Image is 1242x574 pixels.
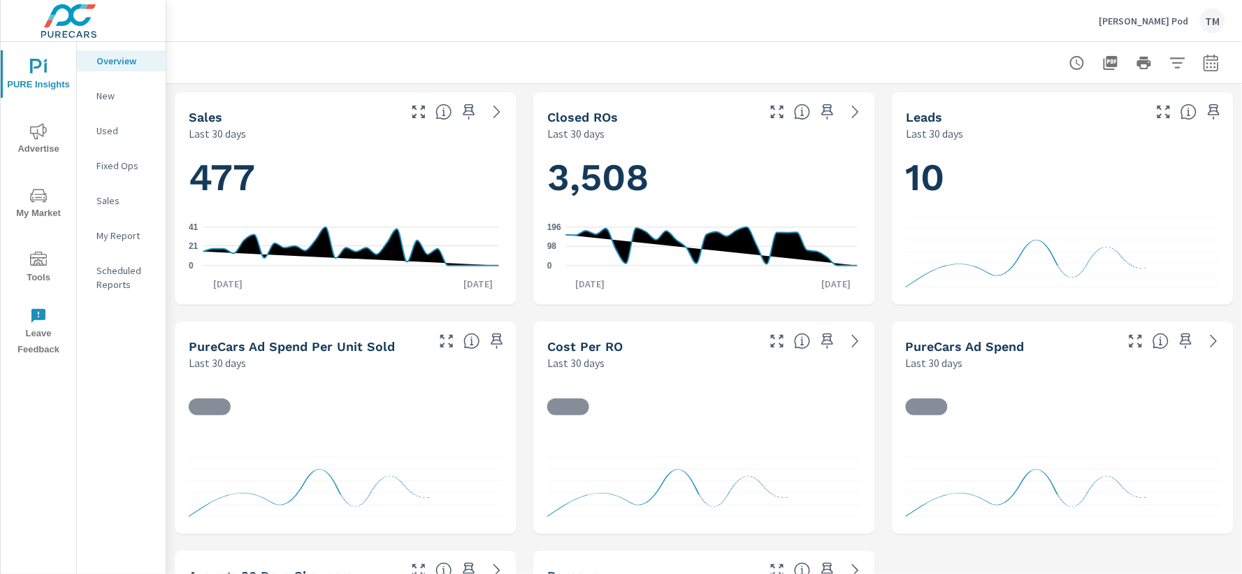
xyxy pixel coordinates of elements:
[96,54,154,68] p: Overview
[794,103,811,120] span: Number of Repair Orders Closed by the selected dealership group over the selected time range. [So...
[1200,8,1225,34] div: TM
[189,354,246,371] p: Last 30 days
[1099,15,1189,27] p: [PERSON_NAME] Pod
[96,124,154,138] p: Used
[203,277,252,291] p: [DATE]
[816,330,839,352] span: Save this to your personalized report
[906,110,942,124] h5: Leads
[407,101,430,123] button: Make Fullscreen
[906,354,963,371] p: Last 30 days
[1175,330,1197,352] span: Save this to your personalized report
[77,260,166,295] div: Scheduled Reports
[96,159,154,173] p: Fixed Ops
[547,242,557,252] text: 98
[486,101,508,123] a: See more details in report
[566,277,615,291] p: [DATE]
[189,125,246,142] p: Last 30 days
[812,277,861,291] p: [DATE]
[1153,333,1169,350] span: Total cost of media for all PureCars channels for the selected dealership group over the selected...
[5,59,72,93] span: PURE Insights
[844,101,867,123] a: See more details in report
[1203,330,1225,352] a: See more details in report
[547,222,561,232] text: 196
[189,339,395,354] h5: PureCars Ad Spend Per Unit Sold
[1130,49,1158,77] button: Print Report
[77,120,166,141] div: Used
[189,241,198,251] text: 21
[5,187,72,222] span: My Market
[435,103,452,120] span: Number of vehicles sold by the dealership over the selected date range. [Source: This data is sou...
[1,42,76,364] div: nav menu
[458,101,480,123] span: Save this to your personalized report
[547,339,623,354] h5: Cost per RO
[486,330,508,352] span: Save this to your personalized report
[1203,101,1225,123] span: Save this to your personalized report
[1125,330,1147,352] button: Make Fullscreen
[96,89,154,103] p: New
[463,333,480,350] span: Average cost of advertising per each vehicle sold at the dealer over the selected date range. The...
[189,110,222,124] h5: Sales
[77,85,166,106] div: New
[766,101,788,123] button: Make Fullscreen
[906,339,1025,354] h5: PureCars Ad Spend
[547,261,552,271] text: 0
[5,123,72,157] span: Advertise
[454,277,503,291] p: [DATE]
[1197,49,1225,77] button: Select Date Range
[435,330,458,352] button: Make Fullscreen
[77,190,166,211] div: Sales
[96,229,154,243] p: My Report
[189,154,503,201] h1: 477
[5,308,72,358] span: Leave Feedback
[766,330,788,352] button: Make Fullscreen
[906,154,1220,201] h1: 10
[77,155,166,176] div: Fixed Ops
[189,261,194,271] text: 0
[1097,49,1125,77] button: "Export Report to PDF"
[77,50,166,71] div: Overview
[844,330,867,352] a: See more details in report
[189,222,198,232] text: 41
[1180,103,1197,120] span: Number of Leads generated from PureCars Tools for the selected dealership group over the selected...
[547,154,861,201] h1: 3,508
[547,354,605,371] p: Last 30 days
[794,333,811,350] span: Average cost incurred by the dealership from each Repair Order closed over the selected date rang...
[5,252,72,286] span: Tools
[547,125,605,142] p: Last 30 days
[77,225,166,246] div: My Report
[96,194,154,208] p: Sales
[816,101,839,123] span: Save this to your personalized report
[96,264,154,292] p: Scheduled Reports
[547,110,618,124] h5: Closed ROs
[1153,101,1175,123] button: Make Fullscreen
[906,125,963,142] p: Last 30 days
